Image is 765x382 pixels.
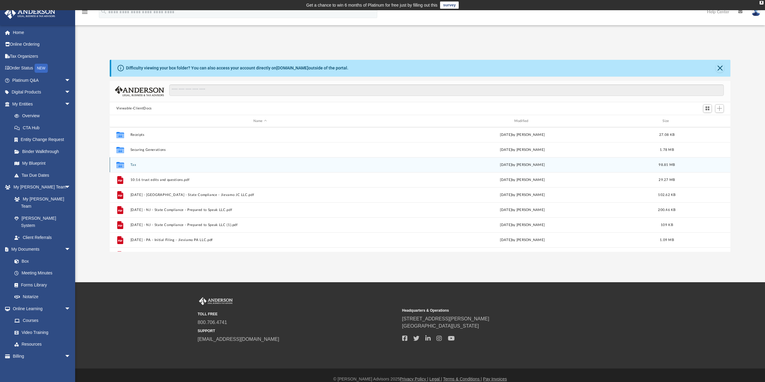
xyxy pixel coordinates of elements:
[130,163,390,167] button: Tax
[116,106,152,111] button: Viewable-ClientDocs
[130,118,390,124] div: Name
[443,377,482,381] a: Terms & Conditions |
[715,104,724,113] button: Add
[8,315,77,327] a: Courses
[126,65,348,71] div: Difficulty viewing your box folder? You can also access your account directly on outside of the p...
[4,62,80,75] a: Order StatusNEW
[65,181,77,194] span: arrow_drop_down
[8,193,74,212] a: My [PERSON_NAME] Team
[198,320,227,325] a: 800.706.4741
[659,133,675,136] span: 27.08 KB
[402,323,479,329] a: [GEOGRAPHIC_DATA][US_STATE]
[393,222,652,228] div: [DATE] by [PERSON_NAME]
[661,223,673,227] span: 109 KB
[716,64,724,72] button: Close
[393,207,652,213] div: [DATE] by [PERSON_NAME]
[440,2,459,9] a: survey
[4,98,80,110] a: My Entitiesarrow_drop_down
[659,163,675,167] span: 98.81 MB
[8,255,74,267] a: Box
[8,122,80,134] a: CTA Hub
[751,8,760,16] img: User Pic
[393,237,652,243] div: [DATE] by [PERSON_NAME]
[65,243,77,256] span: arrow_drop_down
[393,192,652,198] div: [DATE] by [PERSON_NAME]
[703,104,712,113] button: Switch to Grid View
[130,238,390,242] button: [DATE] - PA - Initial Filing - Jieviamo PA LLC.pdf
[4,181,77,193] a: My [PERSON_NAME] Teamarrow_drop_down
[4,243,77,255] a: My Documentsarrow_drop_down
[130,178,390,182] button: 10:16 trust edits and questions.pdf
[4,26,80,38] a: Home
[393,132,652,138] div: [DATE] by [PERSON_NAME]
[8,212,77,231] a: [PERSON_NAME] System
[658,193,675,197] span: 102.62 KB
[81,11,88,16] a: menu
[35,64,48,73] div: NEW
[100,8,107,15] i: search
[8,326,74,338] a: Video Training
[4,38,80,50] a: Online Ordering
[4,86,80,98] a: Digital Productsarrow_drop_down
[402,316,489,321] a: [STREET_ADDRESS][PERSON_NAME]
[4,303,77,315] a: Online Learningarrow_drop_down
[198,297,234,305] img: Anderson Advisors Platinum Portal
[8,231,77,243] a: Client Referrals
[198,311,398,317] small: TOLL FREE
[65,303,77,315] span: arrow_drop_down
[65,350,77,362] span: arrow_drop_down
[659,178,675,182] span: 29.27 MB
[112,118,127,124] div: id
[130,148,390,152] button: Securing Generations
[8,169,80,181] a: Tax Due Dates
[681,118,724,124] div: id
[81,8,88,16] i: menu
[660,238,674,242] span: 1.09 MB
[4,74,80,86] a: Platinum Q&Aarrow_drop_down
[760,1,763,5] div: close
[130,208,390,212] button: [DATE] - NJ - State Compliance - Prepared to Speak LLC.pdf
[130,193,390,197] button: [DATE] - [GEOGRAPHIC_DATA] - State Compliance - Jievamo JC LLC.pdf
[198,337,279,342] a: [EMAIL_ADDRESS][DOMAIN_NAME]
[4,50,80,62] a: Tax Organizers
[3,7,57,19] img: Anderson Advisors Platinum Portal
[169,84,724,96] input: Search files and folders
[8,157,77,170] a: My Blueprint
[8,110,80,122] a: Overview
[130,133,390,137] button: Receipts
[430,377,442,381] a: Legal |
[8,145,80,157] a: Binder Walkthrough
[8,267,77,279] a: Meeting Minutes
[655,118,679,124] div: Size
[276,66,308,70] a: [DOMAIN_NAME]
[402,308,602,313] small: Headquarters & Operations
[306,2,438,9] div: Get a chance to win 6 months of Platinum for free just by filling out this
[483,377,507,381] a: Pay Invoices
[393,162,652,168] div: [DATE] by [PERSON_NAME]
[4,350,80,362] a: Billingarrow_drop_down
[392,118,652,124] div: Modified
[65,98,77,110] span: arrow_drop_down
[65,74,77,87] span: arrow_drop_down
[660,148,674,151] span: 1.78 MB
[8,134,80,146] a: Entity Change Request
[658,208,675,212] span: 200.46 KB
[198,328,398,334] small: SUPPORT
[393,147,652,153] div: [DATE] by [PERSON_NAME]
[110,127,731,252] div: grid
[65,86,77,99] span: arrow_drop_down
[8,279,74,291] a: Forms Library
[130,223,390,227] button: [DATE] - NJ - State Compliance - Prepared to Speak LLC (1).pdf
[8,291,77,303] a: Notarize
[8,338,77,350] a: Resources
[393,177,652,183] div: [DATE] by [PERSON_NAME]
[400,377,428,381] a: Privacy Policy |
